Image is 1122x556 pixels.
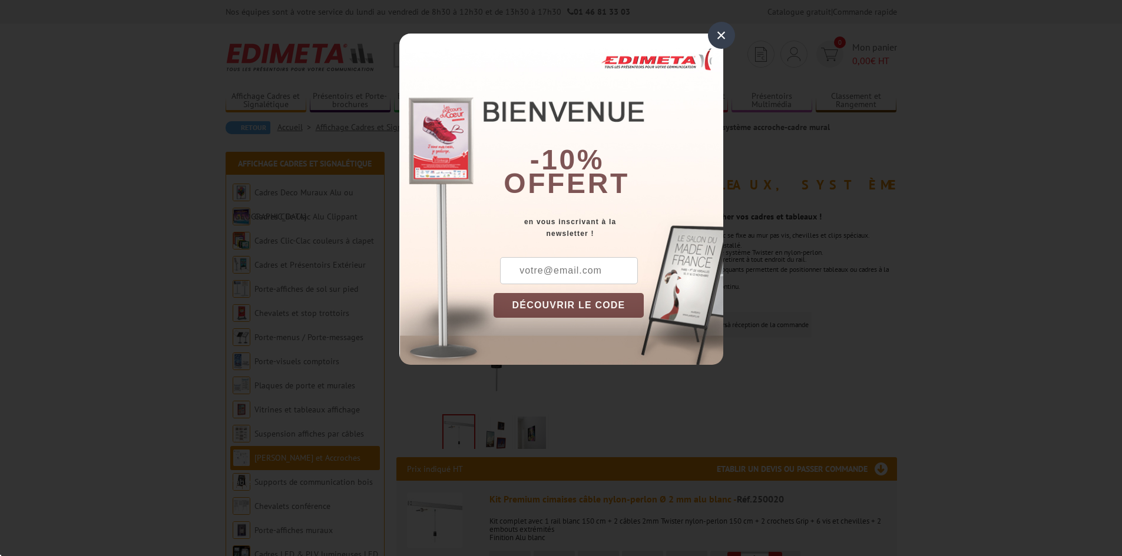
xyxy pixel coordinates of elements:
[494,293,644,318] button: DÉCOUVRIR LE CODE
[494,216,723,239] div: en vous inscrivant à la newsletter !
[530,144,604,175] b: -10%
[504,168,630,199] font: offert
[500,257,638,284] input: votre@email.com
[708,22,735,49] div: ×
